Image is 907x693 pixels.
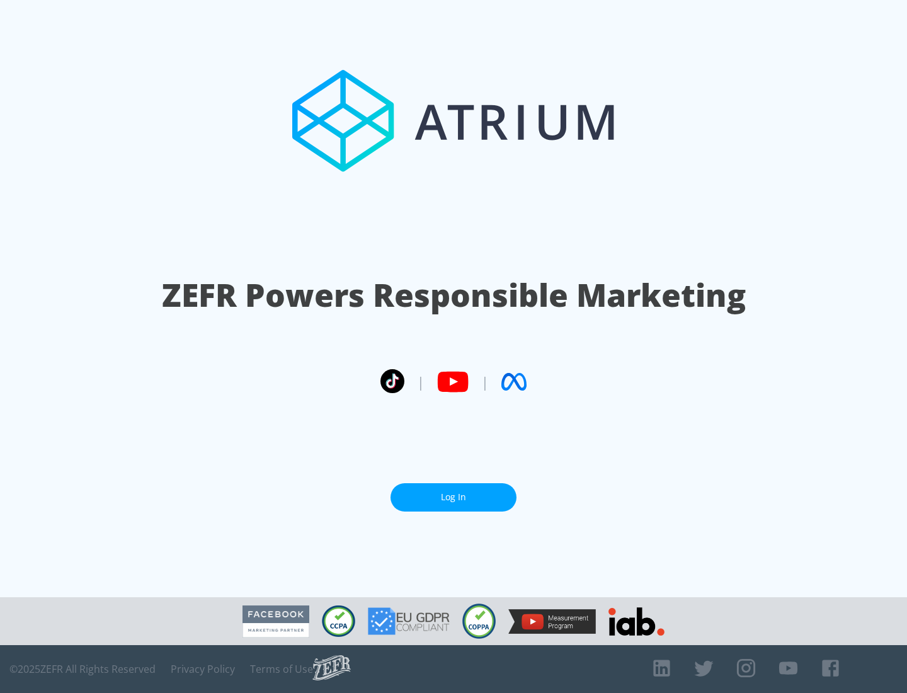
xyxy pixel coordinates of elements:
h1: ZEFR Powers Responsible Marketing [162,273,746,317]
img: IAB [608,607,665,636]
img: Facebook Marketing Partner [242,605,309,638]
a: Terms of Use [250,663,313,675]
span: | [481,372,489,391]
img: GDPR Compliant [368,607,450,635]
a: Privacy Policy [171,663,235,675]
span: | [417,372,425,391]
img: COPPA Compliant [462,604,496,639]
img: YouTube Measurement Program [508,609,596,634]
img: CCPA Compliant [322,605,355,637]
a: Log In [391,483,516,512]
span: © 2025 ZEFR All Rights Reserved [9,663,156,675]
